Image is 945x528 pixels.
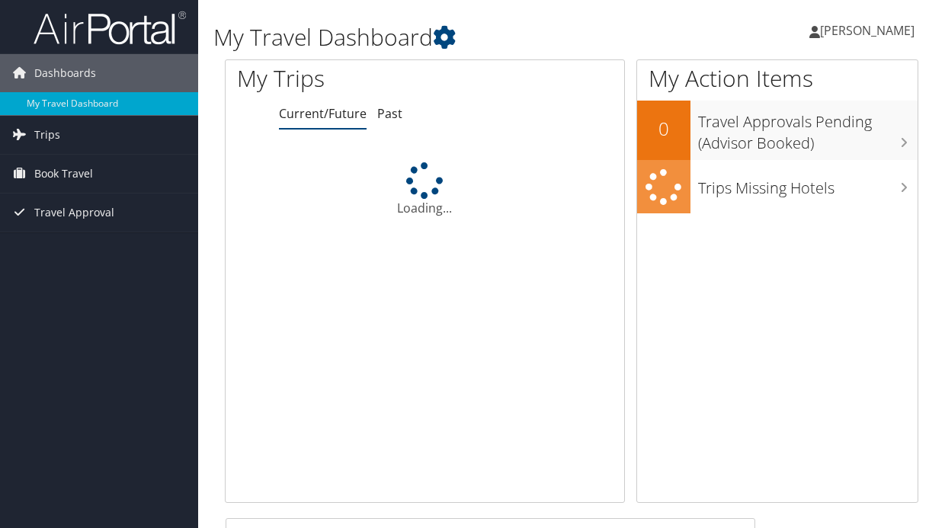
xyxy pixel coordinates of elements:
[237,62,447,94] h1: My Trips
[820,22,915,39] span: [PERSON_NAME]
[698,170,918,199] h3: Trips Missing Hotels
[698,104,918,154] h3: Travel Approvals Pending (Advisor Booked)
[34,54,96,92] span: Dashboards
[637,101,918,159] a: 0Travel Approvals Pending (Advisor Booked)
[226,162,624,217] div: Loading...
[34,155,93,193] span: Book Travel
[213,21,691,53] h1: My Travel Dashboard
[279,105,367,122] a: Current/Future
[34,10,186,46] img: airportal-logo.png
[637,62,918,94] h1: My Action Items
[809,8,930,53] a: [PERSON_NAME]
[34,194,114,232] span: Travel Approval
[377,105,402,122] a: Past
[637,116,690,142] h2: 0
[637,160,918,214] a: Trips Missing Hotels
[34,116,60,154] span: Trips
